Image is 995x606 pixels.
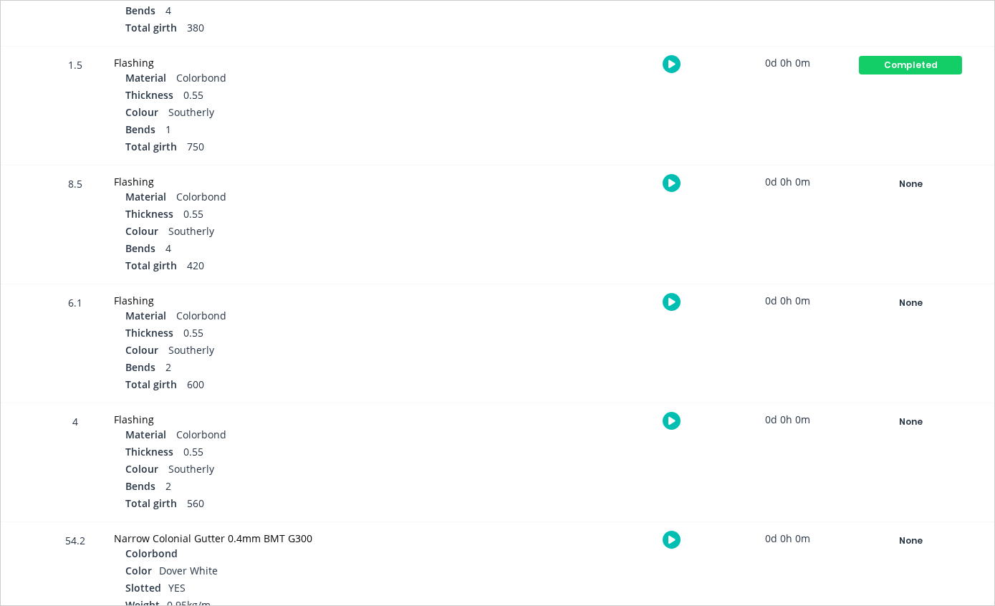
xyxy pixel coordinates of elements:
div: 0.55 [125,325,484,342]
span: Slotted [125,580,161,595]
button: None [858,412,963,432]
div: Completed [859,56,962,74]
div: Flashing [114,293,484,308]
span: Total girth [125,139,177,154]
span: Material [125,70,166,85]
div: Colorbond [125,427,484,444]
span: Bends [125,122,155,137]
div: 6.1 [54,287,97,403]
span: Thickness [125,87,173,102]
span: Colorbond [125,546,178,561]
div: Colorbond [125,70,484,87]
div: None [859,175,962,193]
div: 750 [125,139,484,156]
div: Flashing [114,412,484,427]
span: Colour [125,223,158,239]
div: 0d 0h 0m [734,284,841,317]
span: Colour [125,342,158,357]
span: Total girth [125,20,177,35]
span: Color [125,563,152,578]
span: Bends [125,3,155,18]
span: Material [125,189,166,204]
div: None [859,413,962,431]
div: 560 [125,496,484,513]
div: 8.5 [54,168,97,284]
span: Thickness [125,444,173,459]
span: Material [125,308,166,323]
button: Completed [858,55,963,75]
span: Dover White [159,564,218,577]
span: Total girth [125,496,177,511]
span: YES [168,581,186,595]
div: Flashing [114,55,484,70]
span: Bends [125,360,155,375]
div: 0.55 [125,87,484,105]
button: None [858,531,963,551]
span: Thickness [125,325,173,340]
div: 1 [125,122,484,139]
div: 0d 0h 0m [734,403,841,436]
div: 2 [125,360,484,377]
div: None [859,532,962,550]
div: 0.55 [125,206,484,223]
span: Bends [125,478,155,494]
div: Southerly [125,105,484,122]
div: 4 [125,3,484,20]
span: Thickness [125,206,173,221]
div: 4 [54,405,97,521]
div: 0d 0h 0m [734,165,841,198]
div: Flashing [114,174,484,189]
div: 380 [125,20,484,37]
span: Total girth [125,377,177,392]
div: 0d 0h 0m [734,47,841,79]
div: 600 [125,377,484,394]
span: Colour [125,105,158,120]
div: Colorbond [125,189,484,206]
span: Material [125,427,166,442]
div: 0d 0h 0m [734,522,841,554]
div: Narrow Colonial Gutter 0.4mm BMT G300 [114,531,484,546]
button: None [858,293,963,313]
div: Southerly [125,461,484,478]
div: 1.5 [54,49,97,165]
div: Southerly [125,342,484,360]
span: Total girth [125,258,177,273]
div: 420 [125,258,484,275]
span: Bends [125,241,155,256]
div: 4 [125,241,484,258]
div: Colorbond [125,308,484,325]
div: None [859,294,962,312]
div: 0.55 [125,444,484,461]
button: None [858,174,963,194]
div: 2 [125,478,484,496]
div: Southerly [125,223,484,241]
span: Colour [125,461,158,476]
